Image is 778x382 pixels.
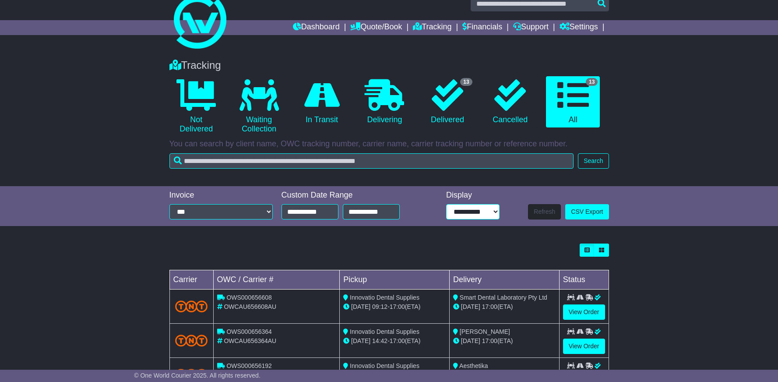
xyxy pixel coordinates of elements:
[169,270,213,290] td: Carrier
[226,294,272,301] span: OWS000656608
[460,328,510,335] span: [PERSON_NAME]
[351,303,370,310] span: [DATE]
[343,336,446,346] div: - (ETA)
[343,302,446,311] div: - (ETA)
[175,301,208,312] img: TNT_Domestic.png
[169,139,609,149] p: You can search by client name, OWC tracking number, carrier name, carrier tracking number or refe...
[482,303,497,310] span: 17:00
[453,336,556,346] div: (ETA)
[340,270,450,290] td: Pickup
[350,294,419,301] span: Innovatio Dental Supplies
[213,270,340,290] td: OWC / Carrier #
[350,20,402,35] a: Quote/Book
[446,191,500,200] div: Display
[175,369,208,381] img: TNT_Domestic.png
[482,337,497,344] span: 17:00
[358,76,412,128] a: Delivering
[559,270,609,290] td: Status
[413,20,451,35] a: Tracking
[460,294,547,301] span: Smart Dental Laboratory Pty Ltd
[560,20,598,35] a: Settings
[462,20,502,35] a: Financials
[134,372,261,379] span: © One World Courier 2025. All rights reserved.
[461,303,480,310] span: [DATE]
[563,339,605,354] a: View Order
[546,76,600,128] a: 13 All
[528,204,561,219] button: Refresh
[232,76,286,137] a: Waiting Collection
[390,337,405,344] span: 17:00
[460,78,472,86] span: 13
[282,191,422,200] div: Custom Date Range
[350,328,419,335] span: Innovatio Dental Supplies
[459,362,488,369] span: Aesthetika
[226,328,272,335] span: OWS000656364
[483,76,537,128] a: Cancelled
[453,302,556,311] div: (ETA)
[372,337,387,344] span: 14:42
[351,337,370,344] span: [DATE]
[563,304,605,320] a: View Order
[169,76,223,137] a: Not Delivered
[449,270,559,290] td: Delivery
[513,20,549,35] a: Support
[390,303,405,310] span: 17:00
[224,303,276,310] span: OWCAU656608AU
[586,78,598,86] span: 13
[293,20,340,35] a: Dashboard
[175,335,208,347] img: TNT_Domestic.png
[372,303,387,310] span: 09:12
[461,337,480,344] span: [DATE]
[350,362,419,369] span: Innovatio Dental Supplies
[169,191,273,200] div: Invoice
[420,76,474,128] a: 13 Delivered
[295,76,349,128] a: In Transit
[165,59,613,72] div: Tracking
[578,153,609,169] button: Search
[226,362,272,369] span: OWS000656192
[224,337,276,344] span: OWCAU656364AU
[565,204,609,219] a: CSV Export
